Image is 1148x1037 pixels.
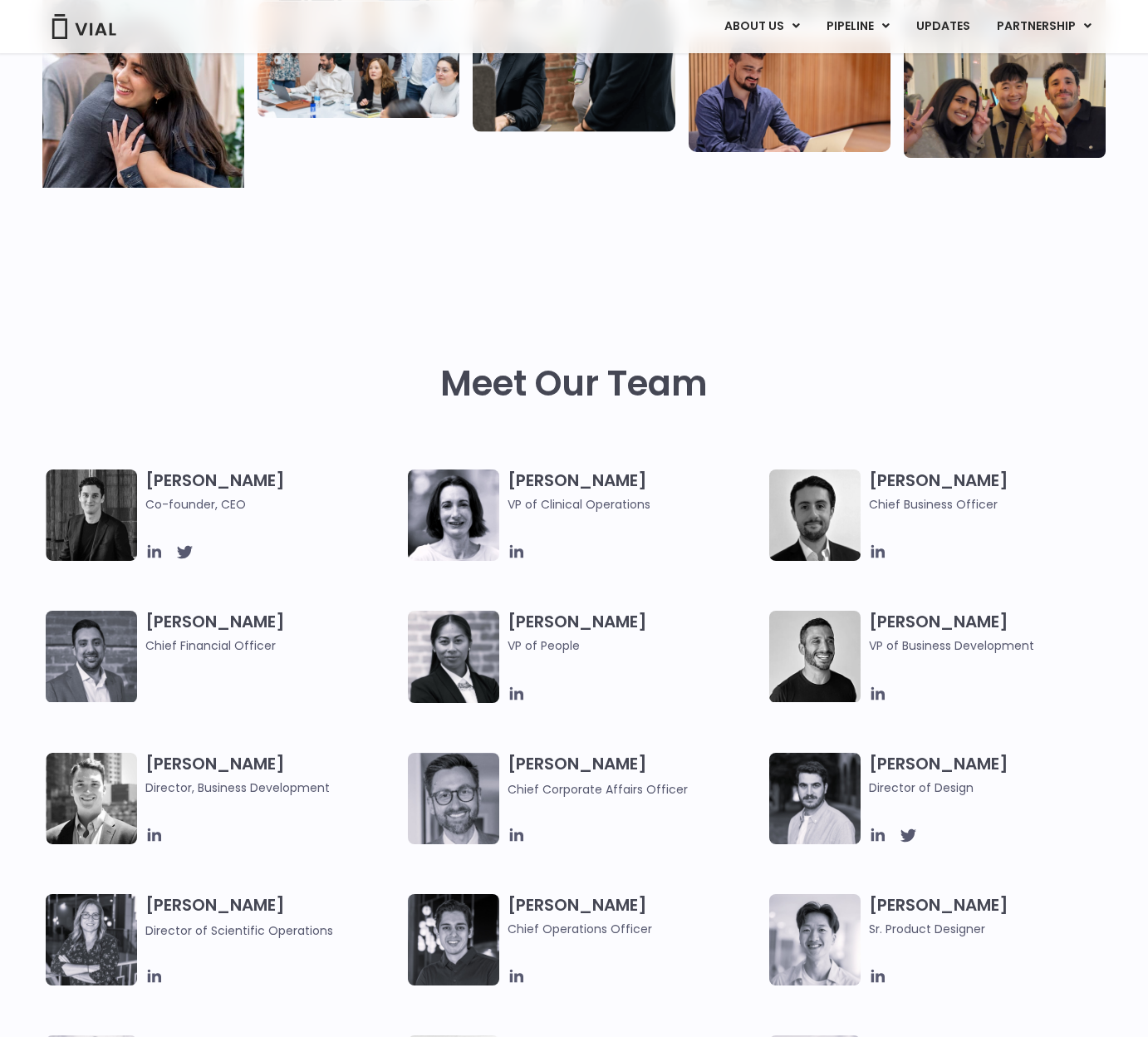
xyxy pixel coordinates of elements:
[46,469,137,561] img: A black and white photo of a man in a suit attending a Summit.
[869,469,1123,514] h3: [PERSON_NAME]
[145,636,400,655] span: Chief Financial Officer
[769,894,861,985] img: Brennan
[869,753,1123,797] h3: [PERSON_NAME]
[869,495,1123,514] span: Chief Business Officer
[145,611,400,655] h3: [PERSON_NAME]
[46,894,137,985] img: Headshot of smiling woman named Sarah
[508,781,688,798] span: Chief Corporate Affairs Officer
[903,12,983,41] a: UPDATES
[145,922,333,939] span: Director of Scientific Operations
[145,753,400,797] h3: [PERSON_NAME]
[508,753,762,799] h3: [PERSON_NAME]
[258,2,459,118] img: Eight people standing and sitting in an office
[869,779,1123,797] span: Director of Design
[145,894,400,940] h3: [PERSON_NAME]
[904,37,1106,158] img: Group of 3 people smiling holding up the peace sign
[508,894,762,938] h3: [PERSON_NAME]
[408,753,499,844] img: Paolo-M
[869,894,1123,938] h3: [PERSON_NAME]
[145,495,400,514] span: Co-founder, CEO
[46,753,137,844] img: A black and white photo of a smiling man in a suit at ARVO 2023.
[689,36,890,152] img: Man working at a computer
[508,636,762,655] span: VP of People
[711,12,812,41] a: ABOUT USMenu Toggle
[145,469,400,514] h3: [PERSON_NAME]
[508,920,762,938] span: Chief Operations Officer
[51,14,117,39] img: Vial Logo
[408,894,499,985] img: Headshot of smiling man named Josh
[769,753,861,844] img: Headshot of smiling man named Albert
[769,611,861,702] img: A black and white photo of a man smiling.
[145,779,400,797] span: Director, Business Development
[46,611,137,702] img: Headshot of smiling man named Samir
[813,12,902,41] a: PIPELINEMenu Toggle
[508,611,762,679] h3: [PERSON_NAME]
[408,611,499,703] img: Catie
[508,469,762,514] h3: [PERSON_NAME]
[508,495,762,514] span: VP of Clinical Operations
[440,364,708,404] h2: Meet Our Team
[984,12,1105,41] a: PARTNERSHIPMenu Toggle
[869,636,1123,655] span: VP of Business Development
[869,611,1123,655] h3: [PERSON_NAME]
[408,469,499,561] img: Image of smiling woman named Amy
[869,920,1123,938] span: Sr. Product Designer
[769,469,861,561] img: A black and white photo of a man in a suit holding a vial.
